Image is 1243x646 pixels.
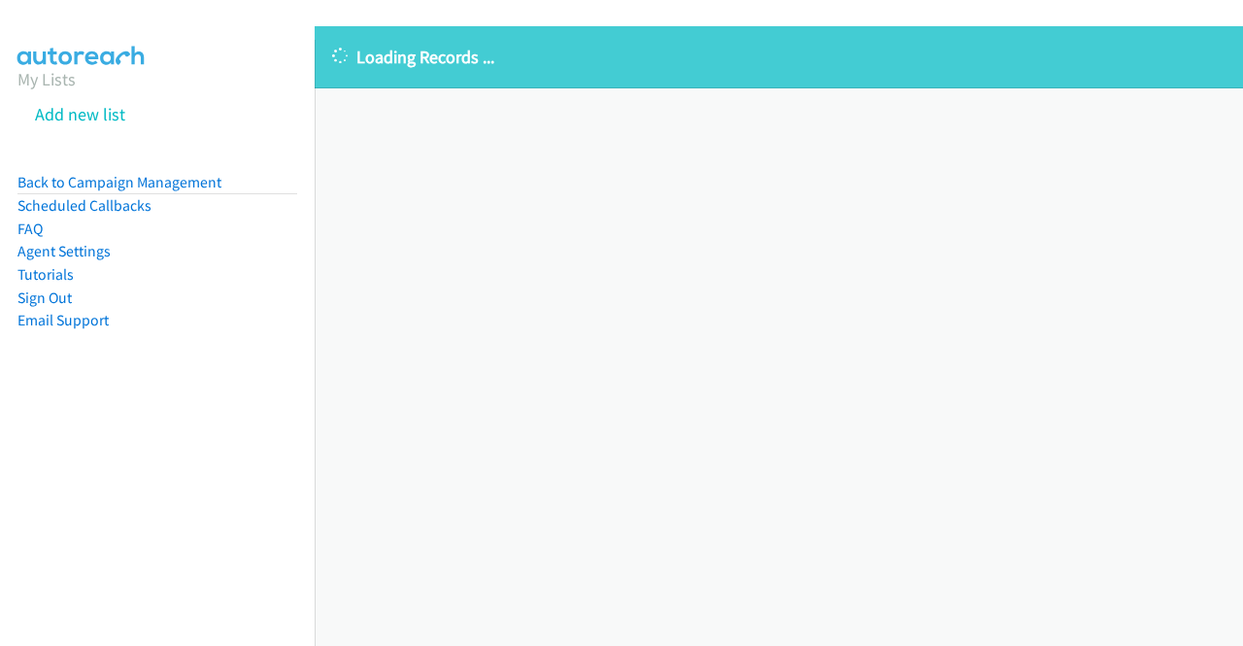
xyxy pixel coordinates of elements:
a: Email Support [17,311,109,329]
a: FAQ [17,220,43,238]
p: Loading Records ... [332,44,1226,70]
a: Scheduled Callbacks [17,196,151,215]
a: Add new list [35,103,125,125]
a: Sign Out [17,289,72,307]
a: My Lists [17,68,76,90]
a: Agent Settings [17,242,111,260]
a: Back to Campaign Management [17,173,221,191]
a: Tutorials [17,265,74,284]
